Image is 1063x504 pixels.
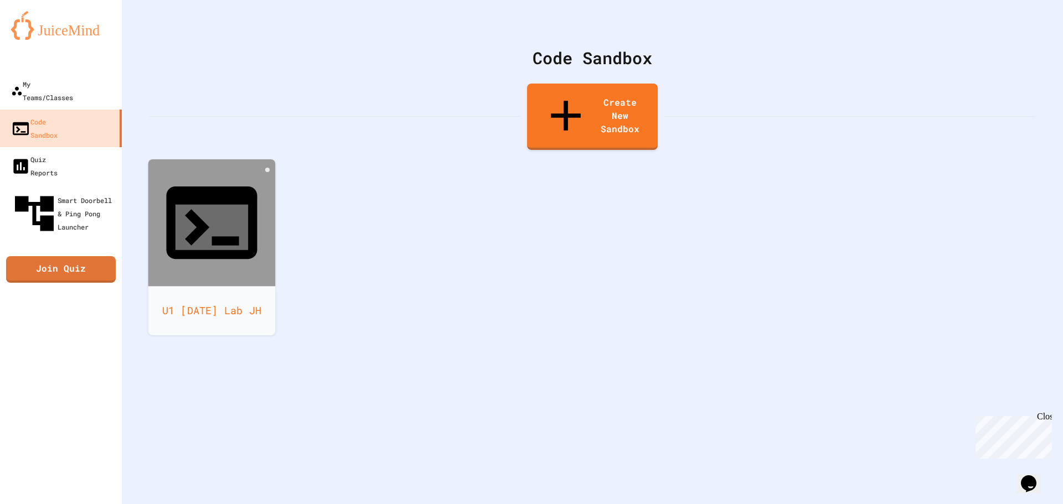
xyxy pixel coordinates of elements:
a: Join Quiz [6,256,116,283]
div: Code Sandbox [149,45,1035,70]
div: Code Sandbox [11,115,58,142]
div: U1 [DATE] Lab JH [148,286,276,335]
div: Quiz Reports [11,153,58,179]
a: U1 [DATE] Lab JH [148,159,276,335]
div: My Teams/Classes [11,77,73,104]
div: Chat with us now!Close [4,4,76,70]
a: Create New Sandbox [527,84,658,150]
img: logo-orange.svg [11,11,111,40]
iframe: chat widget [1016,460,1052,493]
div: Smart Doorbell & Ping Pong Launcher [11,190,117,237]
iframe: chat widget [971,412,1052,459]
